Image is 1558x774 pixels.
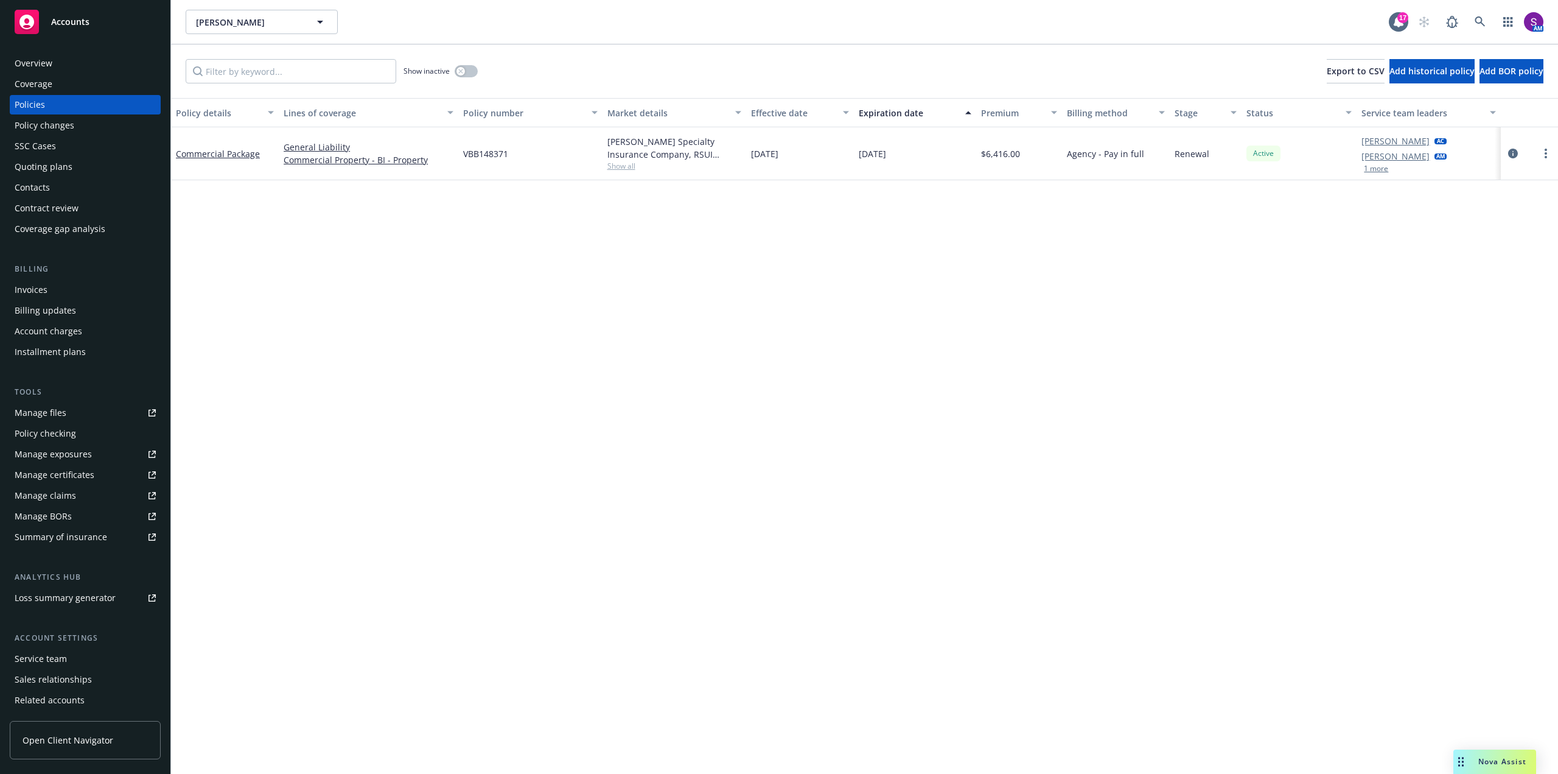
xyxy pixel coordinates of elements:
div: 17 [1397,12,1408,23]
button: Policy details [171,98,279,127]
div: Service team leaders [1361,107,1482,119]
div: Analytics hub [10,571,161,583]
span: Nova Assist [1478,756,1526,767]
div: SSC Cases [15,136,56,156]
a: [PERSON_NAME] [1361,150,1430,163]
div: Sales relationships [15,670,92,689]
div: Installment plans [15,342,86,362]
a: Summary of insurance [10,527,161,547]
div: Contacts [15,178,50,197]
a: Contract review [10,199,161,218]
a: Manage files [10,403,161,423]
div: Manage claims [15,486,76,505]
button: Lines of coverage [279,98,458,127]
span: Show all [607,161,741,171]
a: Coverage gap analysis [10,219,161,239]
span: Show inactive [403,66,450,76]
button: Add BOR policy [1479,59,1543,83]
button: [PERSON_NAME] [186,10,338,34]
a: Manage claims [10,486,161,505]
div: Account charges [15,322,82,341]
a: Sales relationships [10,670,161,689]
a: Report a Bug [1440,10,1464,34]
div: Account settings [10,632,161,644]
button: Premium [976,98,1063,127]
img: photo [1524,12,1543,32]
div: Summary of insurance [15,527,107,547]
button: 1 more [1364,165,1388,172]
a: Account charges [10,322,161,341]
button: Expiration date [854,98,976,127]
div: Billing method [1067,107,1151,119]
a: Commercial Property - BI - Property [284,153,453,166]
a: Manage BORs [10,507,161,526]
button: Market details [603,98,746,127]
div: Billing updates [15,301,76,320]
a: Loss summary generator [10,588,161,608]
div: Policy checking [15,424,76,443]
a: Manage certificates [10,465,161,485]
span: VBB148371 [463,147,508,160]
span: Export to CSV [1327,65,1385,77]
a: Start snowing [1412,10,1436,34]
a: Overview [10,54,161,73]
span: [PERSON_NAME] [196,16,301,29]
a: Invoices [10,280,161,300]
span: Accounts [51,17,89,27]
button: Policy number [458,98,602,127]
div: Service team [15,649,67,669]
span: Add BOR policy [1479,65,1543,77]
div: Manage BORs [15,507,72,526]
div: Effective date [751,107,836,119]
a: Policies [10,95,161,114]
div: Billing [10,263,161,275]
div: Market details [607,107,728,119]
div: Drag to move [1453,750,1469,774]
a: Accounts [10,5,161,39]
span: Add historical policy [1389,65,1475,77]
span: Agency - Pay in full [1067,147,1144,160]
a: Search [1468,10,1492,34]
a: Related accounts [10,691,161,710]
a: Contacts [10,178,161,197]
a: Switch app [1496,10,1520,34]
span: Open Client Navigator [23,734,113,747]
a: circleInformation [1506,146,1520,161]
div: Premium [981,107,1044,119]
div: Policy changes [15,116,74,135]
button: Export to CSV [1327,59,1385,83]
a: Billing updates [10,301,161,320]
div: Policy number [463,107,584,119]
div: [PERSON_NAME] Specialty Insurance Company, RSUI Group, Amwins [607,135,741,161]
button: Stage [1170,98,1242,127]
button: Status [1242,98,1357,127]
a: Quoting plans [10,157,161,177]
a: Commercial Package [176,148,260,160]
div: Stage [1175,107,1223,119]
span: [DATE] [751,147,778,160]
a: Manage exposures [10,445,161,464]
a: General Liability [284,141,453,153]
span: Active [1251,148,1276,159]
a: Policy changes [10,116,161,135]
span: Renewal [1175,147,1209,160]
div: Policy details [176,107,260,119]
input: Filter by keyword... [186,59,396,83]
button: Effective date [746,98,854,127]
div: Manage files [15,403,66,423]
div: Coverage gap analysis [15,219,105,239]
div: Contract review [15,199,79,218]
div: Lines of coverage [284,107,440,119]
div: Coverage [15,74,52,94]
a: Installment plans [10,342,161,362]
div: Policies [15,95,45,114]
div: Overview [15,54,52,73]
div: Quoting plans [15,157,72,177]
a: Coverage [10,74,161,94]
button: Service team leaders [1357,98,1500,127]
a: Policy checking [10,424,161,443]
a: more [1539,146,1553,161]
div: Invoices [15,280,47,300]
div: Manage certificates [15,465,94,485]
